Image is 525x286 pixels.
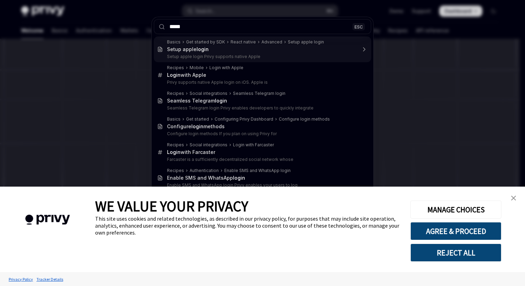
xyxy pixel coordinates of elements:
[167,182,357,188] p: Enable SMS and WhatsApp login Privy enables your users to log
[288,39,324,45] div: Setup apple login
[209,65,243,71] div: Login with Apple
[95,197,248,215] span: WE VALUE YOUR PRIVACY
[215,98,227,104] b: login
[186,116,209,122] div: Get started
[167,131,357,137] p: Configure login methods If you plan on using Privy for
[7,273,35,285] a: Privacy Policy
[233,142,274,148] div: Login with Farcaster
[167,65,184,71] div: Recipes
[186,39,225,45] div: Get started by SDK
[10,205,85,235] img: company logo
[190,168,219,173] div: Authentication
[167,91,184,96] div: Recipes
[261,39,282,45] div: Advanced
[352,23,365,30] div: ESC
[167,72,206,78] div: with Apple
[167,157,357,162] p: Farcaster is a sufficiently decentralized social network whose
[167,39,181,45] div: Basics
[507,191,520,205] a: close banner
[190,91,227,96] div: Social integrations
[167,54,357,59] p: Setup apple login Privy supports native Apple
[167,175,245,181] div: Enable SMS and WhatsApp
[233,175,245,181] b: login
[190,142,227,148] div: Social integrations
[167,46,209,52] div: Setup apple
[215,116,273,122] div: Configuring Privy Dashboard
[231,39,256,45] div: React native
[410,222,501,240] button: AGREE & PROCEED
[95,215,400,236] div: This site uses cookies and related technologies, as described in our privacy policy, for purposes...
[35,273,65,285] a: Tracker Details
[190,65,204,71] div: Mobile
[167,72,181,78] b: Login
[197,46,209,52] b: login
[167,80,357,85] p: Privy supports native Apple login on iOS. Apple is
[233,91,285,96] div: Seamless Telegram login
[167,149,181,155] b: Login
[167,123,225,130] div: Configure methods
[191,123,203,129] b: login
[167,98,227,104] div: Seamless Telegram
[410,244,501,262] button: REJECT ALL
[410,201,501,219] button: MANAGE CHOICES
[167,116,181,122] div: Basics
[167,149,215,155] div: with Farcaster
[279,116,330,122] div: Configure login methods
[167,168,184,173] div: Recipes
[511,196,516,201] img: close banner
[167,105,357,111] p: Seamless Telegram login Privy enables developers to quickly integrate
[224,168,291,173] div: Enable SMS and WhatsApp login
[167,142,184,148] div: Recipes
